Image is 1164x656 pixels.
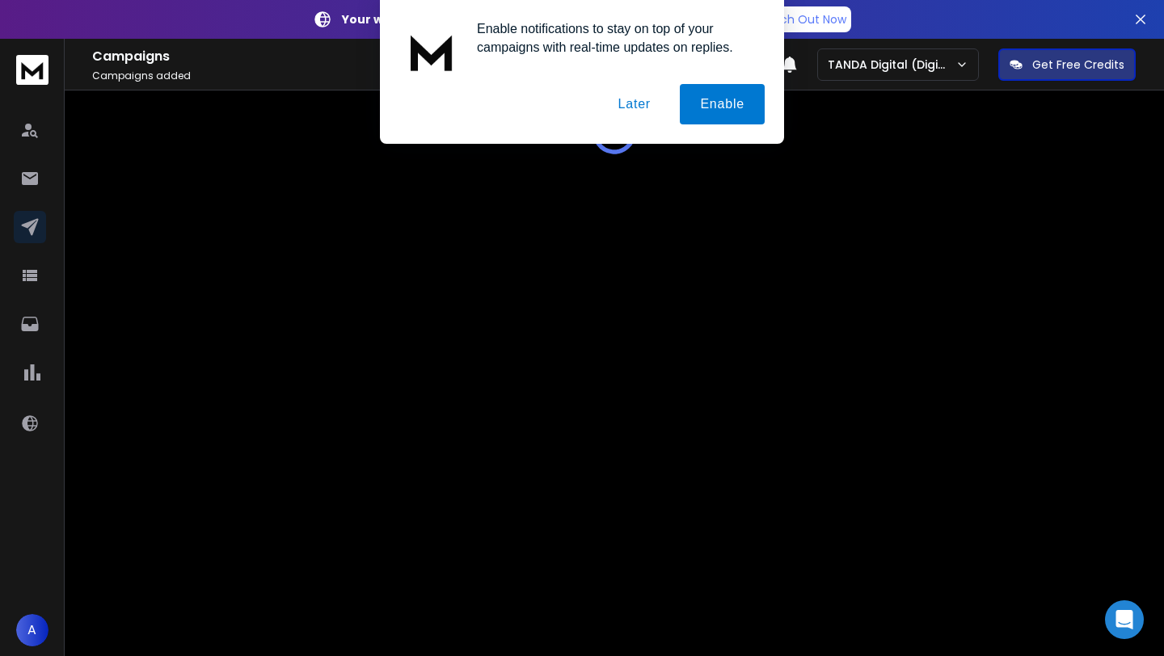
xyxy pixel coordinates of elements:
[16,614,48,646] button: A
[680,84,765,124] button: Enable
[597,84,670,124] button: Later
[1105,600,1144,639] div: Open Intercom Messenger
[464,19,765,57] div: Enable notifications to stay on top of your campaigns with real-time updates on replies.
[399,19,464,84] img: notification icon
